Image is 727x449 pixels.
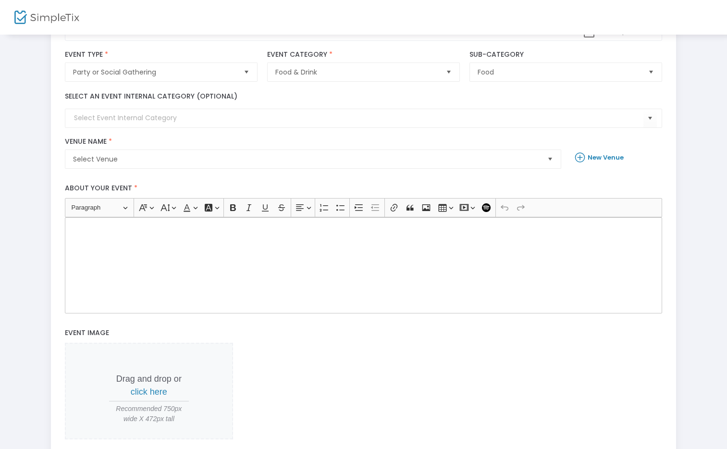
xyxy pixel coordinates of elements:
[240,63,253,81] button: Select
[442,63,456,81] button: Select
[109,373,189,399] p: Drag and drop or
[131,387,167,397] span: click here
[275,67,438,77] span: Food & Drink
[65,137,561,146] label: Venue Name
[65,50,258,59] label: Event Type
[478,67,641,77] span: Food
[65,91,237,101] label: Select an event internal category (optional)
[74,113,643,123] input: Select Event Internal Category
[643,109,657,128] button: Select
[267,50,460,59] label: Event Category
[109,404,189,424] span: Recommended 750px wide X 472px tall
[72,202,122,213] span: Paragraph
[65,328,109,337] span: Event Image
[469,50,662,59] label: Sub-Category
[73,154,540,164] span: Select Venue
[73,67,236,77] span: Party or Social Gathering
[67,200,132,215] button: Paragraph
[588,153,624,162] b: New Venue
[543,150,557,168] button: Select
[598,27,653,37] span: Online/Webinar
[65,217,662,313] div: Rich Text Editor, main
[644,63,658,81] button: Select
[60,178,667,198] label: About your event
[65,198,662,217] div: Editor toolbar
